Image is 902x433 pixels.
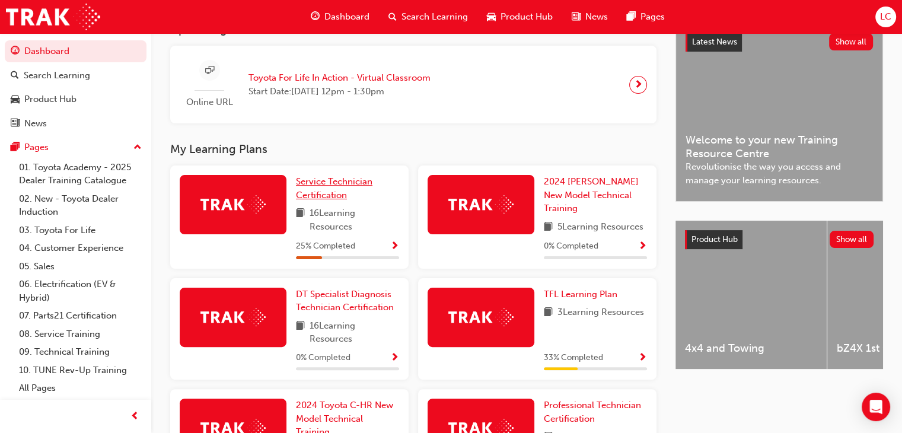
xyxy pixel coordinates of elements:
[24,141,49,154] div: Pages
[544,288,622,301] a: TFL Learning Plan
[487,9,496,24] span: car-icon
[477,5,562,29] a: car-iconProduct Hub
[617,5,674,29] a: pages-iconPages
[14,221,146,240] a: 03. Toyota For Life
[6,4,100,30] img: Trak
[557,220,643,235] span: 5 Learning Resources
[401,10,468,24] span: Search Learning
[310,319,399,346] span: 16 Learning Resources
[248,71,431,85] span: Toyota For Life In Action - Virtual Classroom
[448,195,514,214] img: Trak
[544,289,617,300] span: TFL Learning Plan
[14,190,146,221] a: 02. New - Toyota Dealer Induction
[379,5,477,29] a: search-iconSearch Learning
[5,88,146,110] a: Product Hub
[875,7,896,27] button: LC
[544,175,647,215] a: 2024 [PERSON_NAME] New Model Technical Training
[685,342,817,355] span: 4x4 and Towing
[5,136,146,158] button: Pages
[448,308,514,326] img: Trak
[14,275,146,307] a: 06. Electrification (EV & Hybrid)
[544,305,553,320] span: book-icon
[390,241,399,252] span: Show Progress
[310,206,399,233] span: 16 Learning Resources
[296,351,350,365] span: 0 % Completed
[390,353,399,364] span: Show Progress
[180,95,239,109] span: Online URL
[5,40,146,62] a: Dashboard
[686,33,873,52] a: Latest NewsShow all
[557,305,644,320] span: 3 Learning Resources
[14,307,146,325] a: 07. Parts21 Certification
[390,239,399,254] button: Show Progress
[390,351,399,365] button: Show Progress
[24,93,77,106] div: Product Hub
[11,119,20,129] span: news-icon
[14,239,146,257] a: 04. Customer Experience
[11,142,20,153] span: pages-icon
[205,63,214,78] span: sessionType_ONLINE_URL-icon
[324,10,369,24] span: Dashboard
[11,71,19,81] span: search-icon
[638,241,647,252] span: Show Progress
[5,65,146,87] a: Search Learning
[296,206,305,233] span: book-icon
[572,9,581,24] span: news-icon
[686,133,873,160] span: Welcome to your new Training Resource Centre
[200,308,266,326] img: Trak
[691,234,738,244] span: Product Hub
[880,10,891,24] span: LC
[675,221,827,369] a: 4x4 and Towing
[296,289,394,313] span: DT Specialist Diagnosis Technician Certification
[562,5,617,29] a: news-iconNews
[296,176,372,200] span: Service Technician Certification
[5,113,146,135] a: News
[296,175,399,202] a: Service Technician Certification
[301,5,379,29] a: guage-iconDashboard
[170,142,656,156] h3: My Learning Plans
[501,10,553,24] span: Product Hub
[638,353,647,364] span: Show Progress
[14,325,146,343] a: 08. Service Training
[675,23,883,202] a: Latest NewsShow allWelcome to your new Training Resource CentreRevolutionise the way you access a...
[14,361,146,380] a: 10. TUNE Rev-Up Training
[544,220,553,235] span: book-icon
[544,176,639,214] span: 2024 [PERSON_NAME] New Model Technical Training
[544,400,641,424] span: Professional Technician Certification
[311,9,320,24] span: guage-icon
[638,239,647,254] button: Show Progress
[830,231,874,248] button: Show all
[14,158,146,190] a: 01. Toyota Academy - 2025 Dealer Training Catalogue
[296,288,399,314] a: DT Specialist Diagnosis Technician Certification
[544,351,603,365] span: 33 % Completed
[24,117,47,130] div: News
[585,10,608,24] span: News
[11,94,20,105] span: car-icon
[296,240,355,253] span: 25 % Completed
[686,160,873,187] span: Revolutionise the way you access and manage your learning resources.
[544,240,598,253] span: 0 % Completed
[14,379,146,397] a: All Pages
[200,195,266,214] img: Trak
[388,9,397,24] span: search-icon
[130,409,139,424] span: prev-icon
[248,85,431,98] span: Start Date: [DATE] 12pm - 1:30pm
[685,230,874,249] a: Product HubShow all
[5,38,146,136] button: DashboardSearch LearningProduct HubNews
[14,257,146,276] a: 05. Sales
[862,393,890,421] div: Open Intercom Messenger
[638,351,647,365] button: Show Progress
[180,55,647,114] a: Online URLToyota For Life In Action - Virtual ClassroomStart Date:[DATE] 12pm - 1:30pm
[133,140,142,155] span: up-icon
[14,343,146,361] a: 09. Technical Training
[296,319,305,346] span: book-icon
[544,399,647,425] a: Professional Technician Certification
[24,69,90,82] div: Search Learning
[692,37,737,47] span: Latest News
[11,46,20,57] span: guage-icon
[640,10,665,24] span: Pages
[627,9,636,24] span: pages-icon
[634,77,643,93] span: next-icon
